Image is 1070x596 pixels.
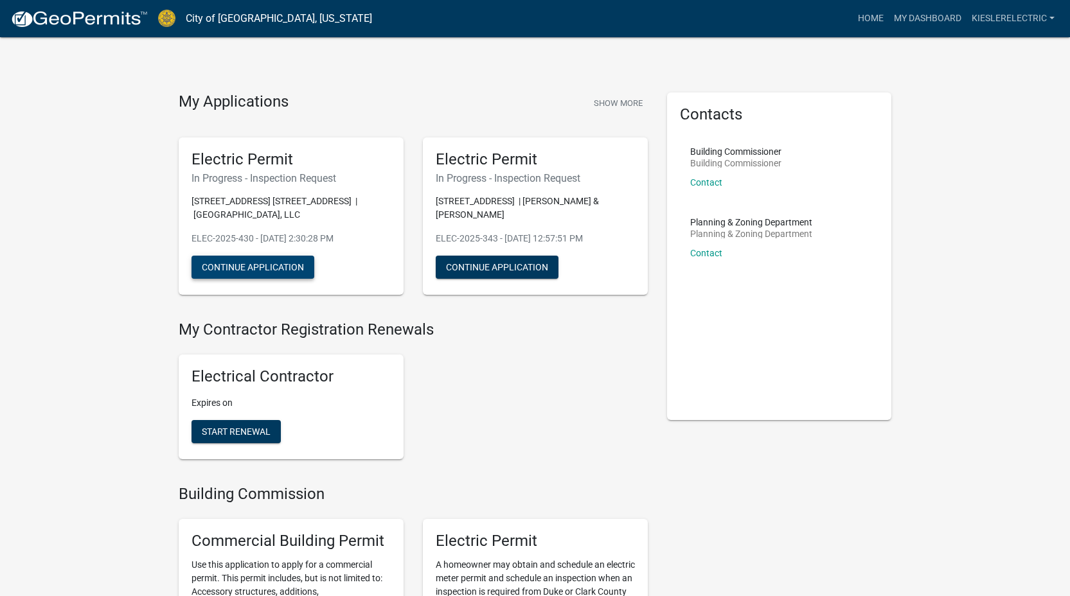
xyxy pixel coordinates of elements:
[690,147,781,156] p: Building Commissioner
[179,485,648,504] h4: Building Commission
[436,195,635,222] p: [STREET_ADDRESS] | [PERSON_NAME] & [PERSON_NAME]
[680,105,879,124] h5: Contacts
[186,8,372,30] a: City of [GEOGRAPHIC_DATA], [US_STATE]
[690,229,812,238] p: Planning & Zoning Department
[192,420,281,443] button: Start Renewal
[436,232,635,245] p: ELEC-2025-343 - [DATE] 12:57:51 PM
[690,248,722,258] a: Contact
[436,172,635,184] h6: In Progress - Inspection Request
[192,172,391,184] h6: In Progress - Inspection Request
[192,532,391,550] h5: Commercial Building Permit
[179,320,648,469] wm-registration-list-section: My Contractor Registration Renewals
[158,10,175,27] img: City of Jeffersonville, Indiana
[192,396,391,410] p: Expires on
[690,218,812,227] p: Planning & Zoning Department
[690,177,722,188] a: Contact
[436,150,635,169] h5: Electric Permit
[192,150,391,169] h5: Electric Permit
[192,256,314,279] button: Continue Application
[179,92,289,112] h4: My Applications
[436,256,558,279] button: Continue Application
[436,532,635,550] h5: Electric Permit
[179,320,648,339] h4: My Contractor Registration Renewals
[202,426,271,437] span: Start Renewal
[967,6,1060,31] a: KieslerElectric
[853,6,889,31] a: Home
[589,92,648,114] button: Show More
[192,367,391,386] h5: Electrical Contractor
[889,6,967,31] a: My Dashboard
[690,159,781,168] p: Building Commissioner
[192,232,391,245] p: ELEC-2025-430 - [DATE] 2:30:28 PM
[192,195,391,222] p: [STREET_ADDRESS] [STREET_ADDRESS] | [GEOGRAPHIC_DATA], LLC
